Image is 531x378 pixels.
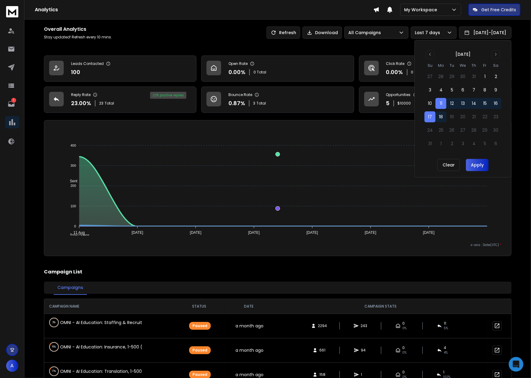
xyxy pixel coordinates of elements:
[398,101,411,106] p: $ 10000
[361,372,367,377] span: 1
[447,84,457,95] button: 5
[402,321,405,326] span: 0
[273,299,488,314] th: CAMPAIGN STATS
[457,98,468,109] button: 13
[468,4,520,16] button: Get Free Credits
[490,98,501,109] button: 16
[457,62,468,69] th: Wednesday
[224,338,273,362] td: a month ago
[386,68,403,77] p: 0.00 %
[359,87,511,113] a: Opportunities5$10000
[359,55,511,82] a: Click Rate0.00%0 Total
[490,71,501,82] button: 2
[443,370,444,375] span: 1
[71,61,104,66] p: Leads Contacted
[190,230,202,235] tspan: [DATE]
[481,7,516,13] p: Get Free Credits
[52,368,56,374] p: 17 %
[402,370,405,375] span: 0
[457,84,468,95] button: 6
[74,224,76,228] tspan: 0
[490,62,501,69] th: Saturday
[70,164,76,167] tspan: 300
[44,35,112,40] p: Stay updated! Refresh every 10 mins.
[44,268,511,276] h2: Campaign List
[437,159,460,171] button: Clear
[228,92,252,97] p: Bounce Rate
[415,30,443,36] p: Last 7 days
[402,326,407,331] span: 0%
[70,144,76,147] tspan: 400
[444,350,448,355] span: 4 %
[224,314,273,338] td: a month ago
[303,27,342,39] button: Download
[444,345,446,350] span: 4
[509,357,523,372] div: Open Intercom Messenger
[402,345,405,350] span: 0
[307,230,318,235] tspan: [DATE]
[44,55,196,82] a: Leads Contacted100
[490,84,501,95] button: 9
[319,348,325,353] span: 661
[479,71,490,82] button: 1
[404,7,440,13] p: My Workspace
[459,27,511,39] button: [DATE]-[DATE]
[444,326,448,331] span: 5 %
[44,299,174,314] th: CAMPAIGN NAME
[468,71,479,82] button: 31
[365,230,376,235] tspan: [DATE]
[99,101,103,106] span: 23
[35,6,373,13] h1: Analytics
[425,111,436,122] button: 17
[436,111,447,122] button: 18
[315,30,338,36] p: Download
[436,71,447,82] button: 28
[44,314,142,331] td: OMNI - AI Education: Staffing & Recruiting, 1-500 (SV)
[71,68,80,77] p: 100
[318,323,327,328] span: 2294
[228,61,248,66] p: Open Rate
[425,84,436,95] button: 3
[6,6,18,17] img: logo
[411,70,424,75] p: 0 Total
[447,98,457,109] button: 12
[466,159,489,171] button: Apply
[267,27,300,39] button: Refresh
[189,346,211,354] div: Paused
[257,101,266,106] span: Total
[201,87,354,113] a: Bounce Rate0.87%3Total
[436,84,447,95] button: 4
[479,98,490,109] button: 15
[386,61,405,66] p: Click Rate
[468,62,479,69] th: Thursday
[5,98,17,110] a: 1
[386,92,411,97] p: Opportunities
[253,70,266,75] p: 0 Total
[468,98,479,109] button: 14
[70,204,76,208] tspan: 100
[6,360,18,372] button: A
[65,233,89,237] span: Total Opens
[44,338,142,355] td: OMNI - AI Education: Insurance, 1-500 (SV)
[201,55,354,82] a: Open Rate0.00%0 Total
[248,230,260,235] tspan: [DATE]
[189,322,211,330] div: Paused
[52,344,56,350] p: 16 %
[361,348,367,353] span: 94
[468,84,479,95] button: 7
[131,230,143,235] tspan: [DATE]
[150,92,186,99] div: 22 % positive replies
[54,281,87,295] button: Campaigns
[447,71,457,82] button: 29
[479,84,490,95] button: 8
[319,372,325,377] span: 158
[253,101,255,106] span: 3
[426,50,434,59] button: Go to previous month
[224,299,273,314] th: DATE
[436,62,447,69] th: Monday
[386,99,390,108] p: 5
[73,230,84,235] tspan: 11 Aug
[348,30,383,36] p: All Campaigns
[105,101,114,106] span: Total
